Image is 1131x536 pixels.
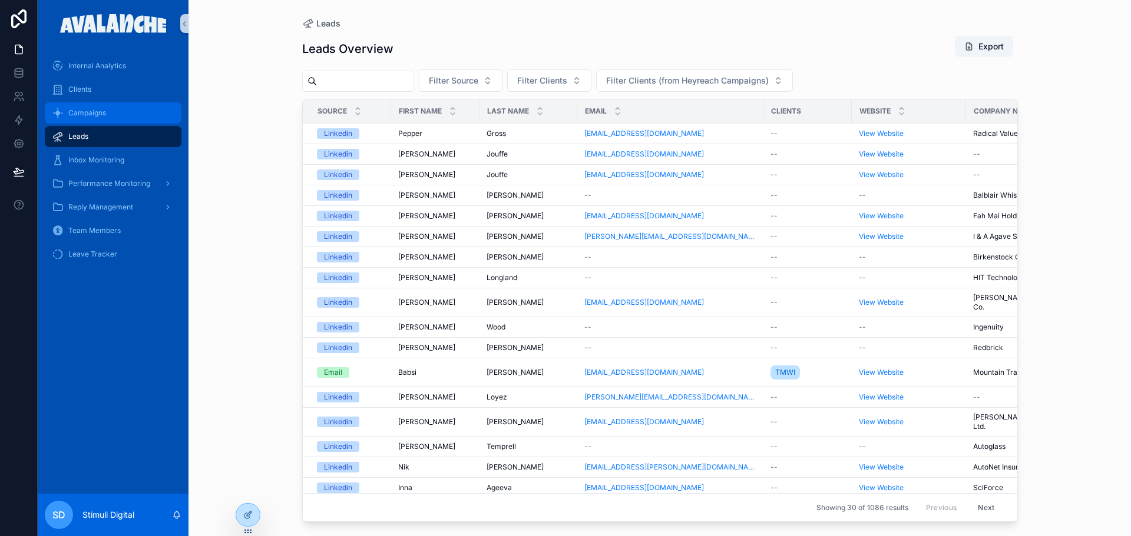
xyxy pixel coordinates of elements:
span: Jouffe [487,170,508,179]
span: Filter Clients [517,75,567,86]
a: [PERSON_NAME] [398,191,472,200]
a: Linkedin [317,149,384,159]
a: Linkedin [317,272,384,283]
span: -- [859,252,866,262]
span: Campaigns [68,108,106,118]
a: -- [770,170,845,179]
a: -- [584,191,756,200]
span: Nik [398,462,409,472]
a: Clients [45,79,181,100]
span: -- [770,462,778,472]
span: Jouffe [487,149,508,159]
div: Linkedin [324,190,352,201]
button: Select Button [507,69,591,92]
span: -- [770,322,778,332]
a: -- [770,483,845,492]
a: [EMAIL_ADDRESS][PERSON_NAME][DOMAIN_NAME] [584,462,756,472]
a: Inbox Monitoring [45,149,181,171]
span: Ageeva [487,483,512,492]
a: -- [770,129,845,138]
a: [PERSON_NAME] [398,442,472,451]
a: View Website [859,298,959,307]
span: -- [859,343,866,352]
span: [PERSON_NAME] [487,191,544,200]
button: Next [970,498,1003,517]
a: View Website [859,392,959,402]
div: Linkedin [324,441,352,452]
a: Email [317,367,384,378]
span: Source [318,106,347,116]
span: -- [770,392,778,402]
a: [PERSON_NAME] [487,368,570,377]
span: SD [52,508,65,522]
div: Email [324,367,342,378]
span: Ingenuity [973,322,1004,332]
a: HIT Technology [973,273,1067,282]
a: View Website [859,211,959,221]
a: Linkedin [317,190,384,201]
a: Wood [487,322,570,332]
a: -- [770,298,845,307]
div: Linkedin [324,417,352,427]
a: View Website [859,483,904,492]
span: -- [770,191,778,200]
a: View Website [859,462,959,472]
a: Performance Monitoring [45,173,181,194]
a: SciForce [973,483,1067,492]
a: Leads [302,18,340,29]
a: Leads [45,126,181,147]
a: -- [770,442,845,451]
a: -- [770,462,845,472]
div: Linkedin [324,462,352,472]
a: [PERSON_NAME] [487,252,570,262]
span: [PERSON_NAME] [487,368,544,377]
span: Leave Tracker [68,249,117,259]
a: Linkedin [317,462,384,472]
img: App logo [60,14,167,33]
div: Linkedin [324,231,352,242]
span: -- [770,149,778,159]
span: Loyez [487,392,507,402]
a: [PERSON_NAME][EMAIL_ADDRESS][DOMAIN_NAME] [584,392,756,402]
span: Reply Management [68,202,133,212]
span: [PERSON_NAME] [487,252,544,262]
a: Pepper [398,129,472,138]
span: Birkenstock Group [973,252,1036,262]
a: Longland [487,273,570,282]
p: Stimuli Digital [82,509,134,521]
a: View Website [859,483,959,492]
span: [PERSON_NAME] [398,170,455,179]
a: [PERSON_NAME] [398,322,472,332]
span: [PERSON_NAME] [487,298,544,307]
a: [PERSON_NAME] [487,343,570,352]
a: [EMAIL_ADDRESS][DOMAIN_NAME] [584,129,756,138]
a: [PERSON_NAME] [398,273,472,282]
a: Linkedin [317,342,384,353]
span: Performance Monitoring [68,179,150,188]
span: [PERSON_NAME] [398,191,455,200]
a: View Website [859,417,959,427]
a: -- [770,417,845,427]
a: View Website [859,368,904,377]
span: -- [859,273,866,282]
a: -- [770,392,845,402]
a: Loyez [487,392,570,402]
span: Showing 30 of 1086 results [816,503,908,512]
span: -- [770,232,778,241]
a: Linkedin [317,231,384,242]
a: [PERSON_NAME] [398,298,472,307]
a: Linkedin [317,417,384,427]
a: Temprell [487,442,570,451]
div: scrollable content [38,47,188,280]
span: -- [770,129,778,138]
a: Campaigns [45,102,181,124]
a: AutoNet Insurance Limited [973,462,1067,472]
a: Inna [398,483,472,492]
span: Babsi [398,368,416,377]
span: -- [770,442,778,451]
a: [EMAIL_ADDRESS][DOMAIN_NAME] [584,368,756,377]
div: Linkedin [324,272,352,283]
a: Mountain Trade Network [973,368,1067,377]
a: -- [973,149,1067,159]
